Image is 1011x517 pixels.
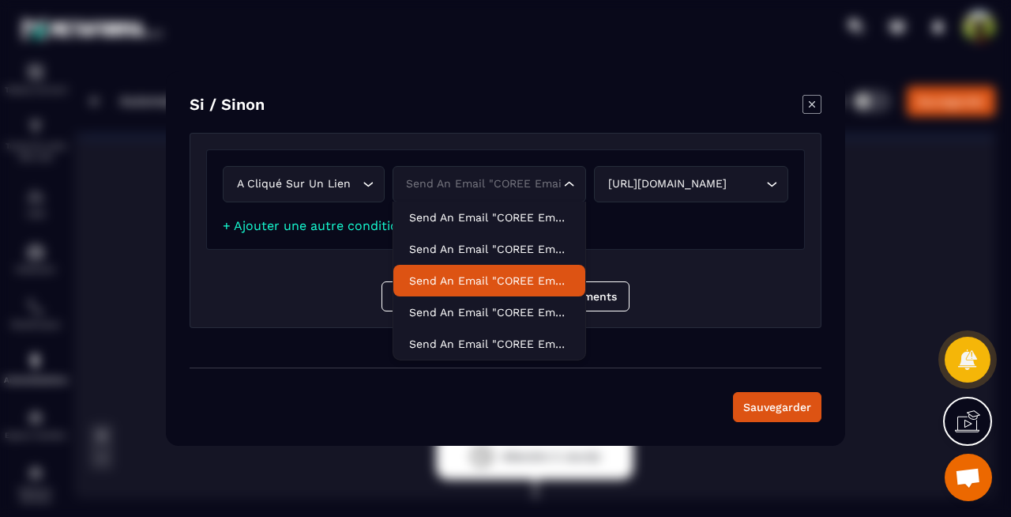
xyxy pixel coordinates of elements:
input: Search for option [358,175,359,193]
input: Search for option [761,175,762,193]
p: Send an email "COREE Email 2 (J+2 et tips)" [409,241,570,257]
p: Send an email "COREE Email 4 (J+7 - Vidéo)" [409,304,570,320]
p: Send an email "COREE Email 3 (J+4 et Preuve sociale)" [409,273,570,289]
span: [URL][DOMAIN_NAME] [604,175,761,193]
button: Sauvegarder [733,392,821,422]
p: Send an email "COREE Email 5 (J+14 et bouquet final)" [409,336,570,352]
button: Ajouter un nouveau groupe de segments [381,281,630,311]
p: Send an email "COREE Email 1 (J+0 - Instantané)" [409,209,570,225]
span: A cliqué sur un lien [233,175,358,193]
div: Search for option [594,166,788,202]
div: Ouvrir le chat [945,454,992,501]
div: Search for option [393,166,587,202]
div: Search for option [223,166,385,202]
h4: Si / Sinon [190,95,265,117]
input: Search for option [403,175,561,193]
a: + Ajouter une autre condition [223,218,406,233]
